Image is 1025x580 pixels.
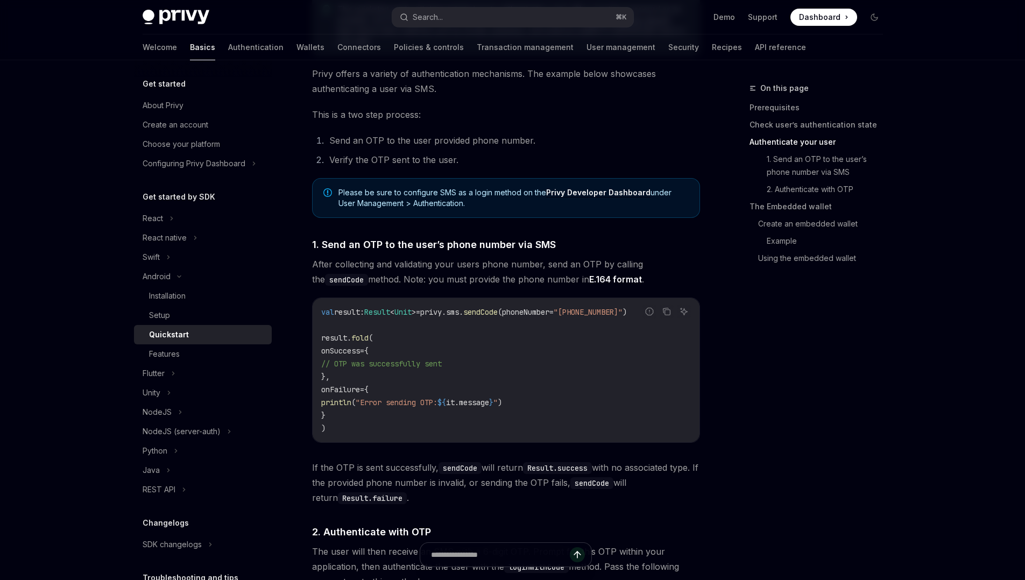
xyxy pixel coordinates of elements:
span: This is a two step process: [312,107,700,122]
div: REST API [143,483,175,496]
a: Transaction management [477,34,574,60]
div: React [143,212,163,225]
a: Recipes [712,34,742,60]
span: ⌘ K [616,13,627,22]
div: Java [143,464,160,477]
a: Basics [190,34,215,60]
span: println [321,398,351,407]
svg: Note [323,188,332,197]
span: Privy offers a variety of authentication mechanisms. The example below showcases authenticating a... [312,66,700,96]
a: About Privy [134,96,272,115]
div: NodeJS [143,406,172,419]
span: = [549,307,554,317]
span: result. [321,333,351,343]
span: ) [623,307,627,317]
a: Installation [134,286,272,306]
a: 2. Authenticate with OTP [767,181,892,198]
span: { [364,385,369,394]
div: About Privy [143,99,183,112]
code: Result.failure [338,492,407,504]
a: Security [668,34,699,60]
span: = [360,385,364,394]
span: = [360,346,364,356]
span: After collecting and validating your users phone number, send an OTP by calling the method. Note:... [312,257,700,287]
div: Flutter [143,367,165,380]
span: } [321,411,326,420]
a: Support [748,12,777,23]
div: Configuring Privy Dashboard [143,157,245,170]
span: " [493,398,498,407]
a: Policies & controls [394,34,464,60]
a: Quickstart [134,325,272,344]
span: result: [334,307,364,317]
span: onFailure [321,385,360,394]
div: Features [149,348,180,360]
div: Search... [413,11,443,24]
a: Check user’s authentication state [750,116,892,133]
a: Authenticate your user [750,133,892,151]
li: Send an OTP to the user provided phone number. [326,133,700,148]
button: Toggle dark mode [866,9,883,26]
a: User management [586,34,655,60]
img: dark logo [143,10,209,25]
span: 2. Authenticate with OTP [312,525,431,539]
button: Report incorrect code [642,305,656,319]
span: sendCode [463,307,498,317]
span: = [416,307,420,317]
a: Wallets [296,34,324,60]
span: < [390,307,394,317]
h5: Changelogs [143,517,189,529]
code: sendCode [570,477,613,489]
div: SDK changelogs [143,538,202,551]
a: Dashboard [790,9,857,26]
span: onSuccess [321,346,360,356]
h5: Get started by SDK [143,190,215,203]
a: Choose your platform [134,135,272,154]
span: Result [364,307,390,317]
a: E.164 format [589,274,642,285]
a: Create an account [134,115,272,135]
span: }, [321,372,330,381]
a: Prerequisites [750,99,892,116]
span: ${ [437,398,446,407]
div: Quickstart [149,328,189,341]
a: Setup [134,306,272,325]
span: (phoneNumber [498,307,549,317]
span: Please be sure to configure SMS as a login method on the under User Management > Authentication. [338,187,689,209]
button: Search...⌘K [392,8,633,27]
button: Copy the contents from the code block [660,305,674,319]
a: Authentication [228,34,284,60]
div: Create an account [143,118,208,131]
span: "[PHONE_NUMBER]" [554,307,623,317]
span: val [321,307,334,317]
span: fold [351,333,369,343]
div: Unity [143,386,160,399]
div: Setup [149,309,170,322]
div: Python [143,444,167,457]
div: Swift [143,251,160,264]
span: If the OTP is sent successfully, will return with no associated type. If the provided phone numbe... [312,460,700,505]
span: ( [351,398,356,407]
span: On this page [760,82,809,95]
span: it.message [446,398,489,407]
a: Features [134,344,272,364]
strong: Privy Developer Dashboard [546,188,651,197]
span: > [412,307,416,317]
span: 1. Send an OTP to the user’s phone number via SMS [312,237,556,252]
a: API reference [755,34,806,60]
a: Create an embedded wallet [758,215,892,232]
a: Connectors [337,34,381,60]
div: React native [143,231,187,244]
a: Privy Developer Dashboard [546,188,651,197]
div: NodeJS (server-auth) [143,425,221,438]
span: } [489,398,493,407]
div: Choose your platform [143,138,220,151]
a: Welcome [143,34,177,60]
a: The Embedded wallet [750,198,892,215]
a: Example [767,232,892,250]
span: Dashboard [799,12,840,23]
div: Installation [149,289,186,302]
li: Verify the OTP sent to the user. [326,152,700,167]
div: Android [143,270,171,283]
button: Send message [570,547,585,562]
